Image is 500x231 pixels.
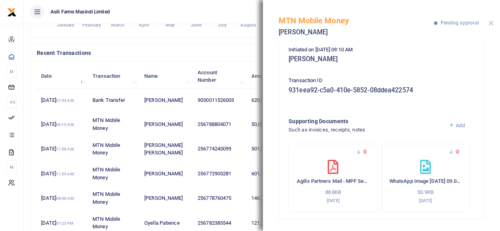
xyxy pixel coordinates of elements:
th: Date: activate to sort column descending [37,64,88,88]
small: [DATE] [326,198,340,203]
span: Add [456,122,464,128]
small: 07:23 PM [56,221,74,225]
tspan: June [191,22,202,28]
tspan: July [217,22,226,28]
h6: Agilis Partners Mail - MPF Security Guards Details [DATE] [297,178,370,184]
td: 256774243099 [193,137,247,161]
small: 08:46 AM [56,196,74,201]
span: Pending approval [440,20,479,26]
td: 620,000 [247,89,282,112]
td: [PERSON_NAME] [PERSON_NAME] [140,137,193,161]
td: Bank Transfer [88,89,140,112]
h5: MTN Mobile Money [279,16,434,25]
td: [DATE] [37,112,88,137]
tspan: February [82,22,101,28]
td: 256788804071 [193,112,247,137]
a: logo-small logo-large logo-large [7,9,17,15]
h6: WhatsApp Image [DATE] 09.02.47 [389,178,462,184]
h5: [PERSON_NAME] [279,28,434,36]
h4: Supporting Documents [289,117,442,126]
li: M [6,65,17,78]
th: Transaction: activate to sort column ascending [88,64,140,88]
button: Close [489,21,494,26]
th: Account Number: activate to sort column ascending [193,64,247,88]
td: 9030011526003 [193,89,247,112]
td: MTN Mobile Money [88,137,140,161]
th: Amount: activate to sort column ascending [247,64,282,88]
td: 256778760475 [193,186,247,210]
li: M [6,161,17,174]
td: [DATE] [37,137,88,161]
h5: [PERSON_NAME] [289,55,474,63]
th: Name: activate to sort column ascending [140,64,193,88]
tspan: May [165,22,174,28]
td: [DATE] [37,186,88,210]
h4: Recent Transactions [37,49,299,57]
td: 50,000 [247,112,282,137]
tspan: April [139,22,149,28]
small: 11:58 AM [56,147,74,151]
td: [PERSON_NAME] [140,89,193,112]
small: [DATE] [419,198,432,203]
span: Asili Farms Masindi Limited [47,8,113,15]
td: MTN Mobile Money [88,162,140,186]
small: 07:43 AM [56,98,74,103]
td: [PERSON_NAME] [140,186,193,210]
small: 06:10 AM [56,122,74,127]
td: [DATE] [37,162,88,186]
p: Transaction ID [289,77,474,85]
h4: Such as invoices, receipts, notes [289,126,442,134]
div: WhatsApp Image 2025-09-03 at 09.02.47 [381,144,470,212]
td: MTN Mobile Money [88,112,140,137]
tspan: March [111,22,125,28]
td: 501,500 [247,137,282,161]
td: [PERSON_NAME] [140,162,193,186]
td: [PERSON_NAME] [140,112,193,137]
img: logo-small [7,8,17,17]
td: 601,700 [247,162,282,186]
h5: 931eea92-c5a0-410e-5852-08ddea422574 [289,86,474,94]
tspan: August [240,22,256,28]
p: 50.9KB [389,188,462,197]
td: MTN Mobile Money [88,186,140,210]
p: Initiated on [DATE] 09:10 AM [289,46,474,54]
td: 256772905281 [193,162,247,186]
tspan: January [57,22,74,28]
td: [DATE] [37,89,88,112]
a: Add [449,122,465,128]
small: 11:55 AM [56,172,74,176]
td: 146,500 [247,186,282,210]
div: Agilis Partners Mail - MPF Security Guards Details Sept2025 [289,144,378,212]
p: 88.8KB [297,188,370,197]
li: Ac [6,96,17,109]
